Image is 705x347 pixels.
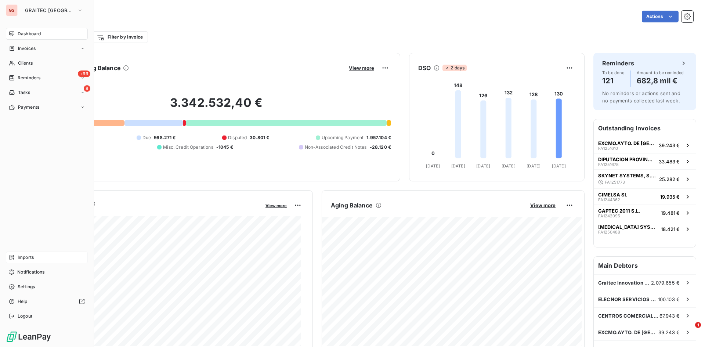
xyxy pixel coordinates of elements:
div: GS [6,4,18,16]
span: -28.120 € [370,144,391,151]
h2: 3.342.532,40 € [41,95,391,118]
span: DIPUTACION PROVINCIAL DE CACERES [598,156,656,162]
span: No reminders or actions sent and no payments collected last week. [602,90,680,104]
span: Imports [18,254,34,261]
button: EXCMO.AYTO. DE [GEOGRAPHIC_DATA]FA125161039.243 € [594,137,696,153]
button: [MEDICAL_DATA] SYSTEM SL.FA125048818.421 € [594,221,696,237]
span: EXCMO.AYTO. DE [GEOGRAPHIC_DATA] [598,140,656,146]
button: SKYNET SYSTEMS, S.L.UFA125177325.282 € [594,169,696,188]
span: Disputed [228,134,247,141]
tspan: [DATE] [476,163,490,169]
iframe: Intercom live chat [680,322,698,340]
span: Graitec Innovation SAS [598,280,651,286]
span: Notifications [17,269,44,275]
span: Tasks [18,89,30,96]
button: Actions [642,11,679,22]
h6: Main Debtors [594,257,696,274]
h4: 682,8 mil € [637,75,684,87]
a: Help [6,296,88,307]
span: Upcoming Payment [322,134,364,141]
span: 18.421 € [661,226,680,232]
span: EXCMO.AYTO. DE [GEOGRAPHIC_DATA] [598,329,658,335]
span: FA1250488 [598,230,620,234]
tspan: [DATE] [451,163,465,169]
span: 39.243 € [658,329,680,335]
span: Logout [18,313,32,319]
span: 67.943 € [659,313,680,319]
span: 19.935 € [660,194,680,200]
span: -1045 € [216,144,233,151]
button: View more [347,65,376,71]
tspan: [DATE] [502,163,516,169]
button: DIPUTACION PROVINCIAL DE CACERESFA125167833.483 € [594,153,696,169]
span: 19.481 € [661,210,680,216]
span: View more [530,202,556,208]
span: FA1251678 [598,162,619,167]
span: 2 days [442,65,467,71]
span: Help [18,298,28,305]
span: 30.801 € [250,134,269,141]
span: 100.103 € [658,296,680,302]
span: Amount to be reminded [637,71,684,75]
span: 568.271 € [154,134,176,141]
span: 8 [84,85,90,92]
button: CIMELSA SLFA124436219.935 € [594,188,696,205]
span: Payments [18,104,39,111]
span: SKYNET SYSTEMS, S.L.U [598,173,656,178]
span: FA1244362 [598,198,620,202]
span: [MEDICAL_DATA] SYSTEM SL. [598,224,658,230]
span: Invoices [18,45,36,52]
span: 25.282 € [659,176,680,182]
span: Monthly Revenue [41,208,260,216]
button: View more [528,202,558,209]
span: FA1242095 [598,214,620,218]
span: Non-Associated Credit Notes [305,144,367,151]
span: Due [142,134,151,141]
button: GAPTEC 2011 S.L.FA124209519.481 € [594,205,696,221]
span: CIMELSA SL [598,192,627,198]
span: Reminders [18,75,40,81]
span: FA1251610 [598,146,618,151]
span: 1 [695,322,701,328]
span: To be done [602,71,625,75]
span: Clients [18,60,33,66]
span: 2.079.655 € [651,280,680,286]
tspan: [DATE] [527,163,540,169]
h6: Aging Balance [331,201,373,210]
h6: DSO [418,64,431,72]
h6: Outstanding Invoices [594,119,696,137]
span: Dashboard [18,30,41,37]
span: 1.957.104 € [366,134,391,141]
span: GRAITEC [GEOGRAPHIC_DATA] [25,7,74,13]
tspan: [DATE] [552,163,566,169]
span: Misc. Credit Operations [163,144,213,151]
img: Logo LeanPay [6,331,51,343]
span: +99 [78,71,90,77]
span: CENTROS COMERCIALES CARREFOUR SA [598,313,659,319]
span: FA1251773 [605,180,625,184]
span: View more [349,65,374,71]
span: 39.243 € [659,142,680,148]
h4: 121 [602,75,625,87]
span: GAPTEC 2011 S.L. [598,208,640,214]
h6: Reminders [602,59,634,68]
tspan: [DATE] [426,163,440,169]
button: Filter by invoice [92,31,148,43]
span: 33.483 € [659,159,680,165]
button: View more [263,202,289,209]
span: Settings [18,283,35,290]
span: View more [265,203,287,208]
span: ELECNOR SERVICIOS Y PROYECTOS,S.A.U. [598,296,658,302]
